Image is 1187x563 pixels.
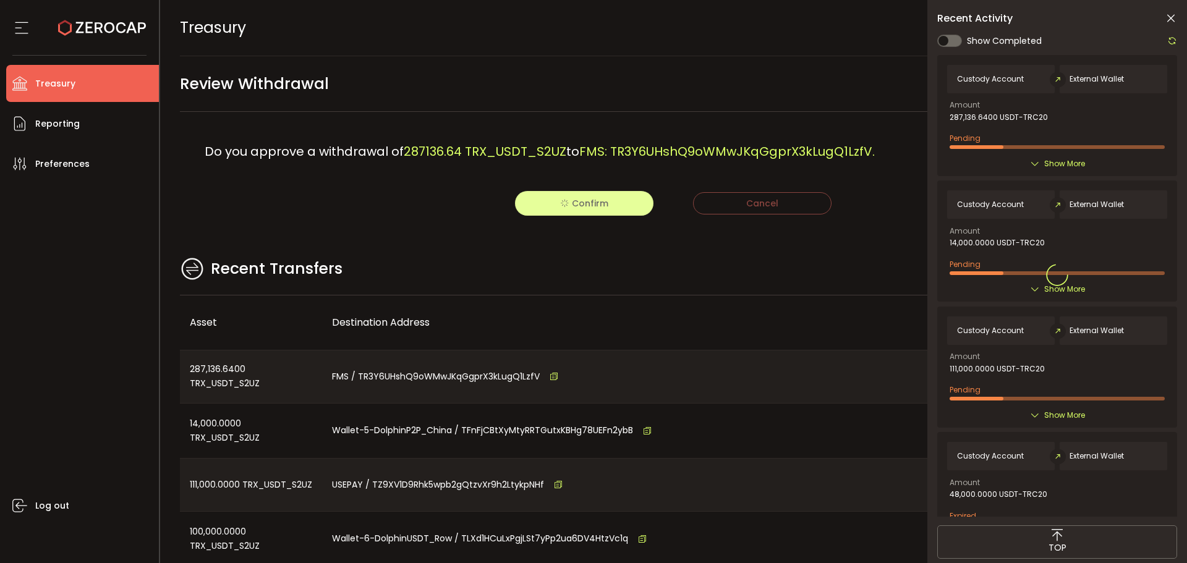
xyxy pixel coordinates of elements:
div: 14,000.0000 TRX_USDT_S2UZ [180,404,322,458]
span: USEPAY / TZ9XV1D9Rhk5wpb2gQtzvXr9h2LtykpNHf [332,478,544,492]
iframe: Chat Widget [1125,504,1187,563]
span: Review Withdrawal [180,70,329,98]
span: Do you approve a withdrawal of [205,143,404,160]
span: Cancel [746,197,778,210]
span: FMS: TR3Y6UHshQ9oWMwJKqGgprX3kLugQ1LzfV. [579,143,875,160]
span: Reporting [35,115,80,133]
span: Log out [35,497,69,515]
span: Recent Activity [937,14,1013,23]
div: 111,000.0000 TRX_USDT_S2UZ [180,459,322,512]
span: FMS / TR3Y6UHshQ9oWMwJKqGgprX3kLugQ1LzfV [332,370,540,384]
div: 287,136.6400 TRX_USDT_S2UZ [180,350,322,404]
div: [DATE] 07:10:36 [917,459,1059,512]
span: Wallet-5-DolphinP2P_China / TFnFjCBtXyMtyRRTGutxKBHg78UEFn2ybB [332,423,633,438]
span: Treasury [35,75,75,93]
button: Cancel [693,192,832,214]
div: [DATE] 07:14:26 [917,350,1059,404]
span: TOP [1049,541,1066,554]
span: Wallet-6-DolphinUSDT_Row / TLXd1HCuLxPgjLSt7yPp2ua6DV4HtzVc1q [332,531,628,546]
span: Treasury [180,17,246,38]
div: Date [917,315,1059,329]
span: Preferences [35,155,90,173]
span: to [566,143,579,160]
span: 287136.64 TRX_USDT_S2UZ [404,143,566,160]
div: [DATE] 07:12:27 [917,404,1059,458]
span: Recent Transfers [211,257,342,281]
div: Asset [180,315,322,329]
div: Destination Address [322,315,917,329]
